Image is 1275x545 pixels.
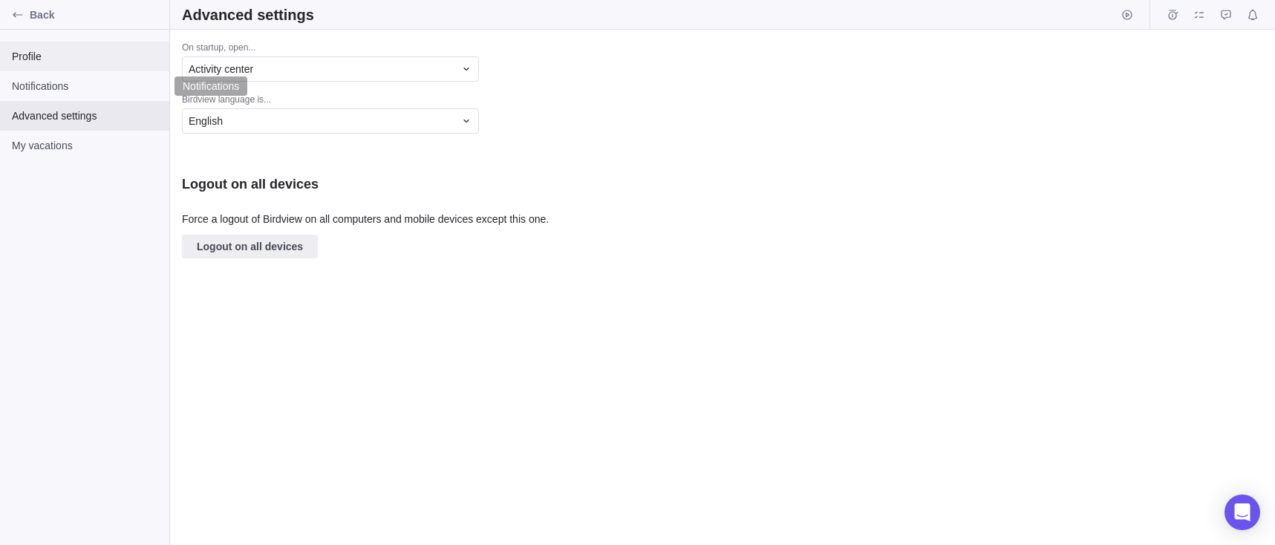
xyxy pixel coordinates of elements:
span: Start timer [1117,4,1138,25]
div: Notifications [181,80,241,92]
div: Open Intercom Messenger [1225,495,1260,530]
h2: Advanced settings [182,4,314,25]
span: Logout on all devices [197,238,303,255]
span: Logout on all devices [182,235,318,258]
a: Time logs [1162,11,1183,23]
a: Notifications [1242,11,1263,23]
a: Approval requests [1216,11,1236,23]
p: Force a logout of Birdview on all computers and mobile devices except this one. [182,211,702,235]
div: Birdview language is... [182,94,702,108]
span: Advanced settings [12,108,157,123]
span: Activity center [189,62,253,76]
span: Notifications [1242,4,1263,25]
span: My assignments [1189,4,1210,25]
span: Time logs [1162,4,1183,25]
div: On startup, open... [182,42,702,56]
a: My assignments [1189,11,1210,23]
span: Profile [12,49,157,64]
span: English [189,114,223,128]
span: Approval requests [1216,4,1236,25]
span: Notifications [12,79,157,94]
h3: Logout on all devices [182,175,319,193]
span: Back [30,7,163,22]
span: My vacations [12,138,157,153]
